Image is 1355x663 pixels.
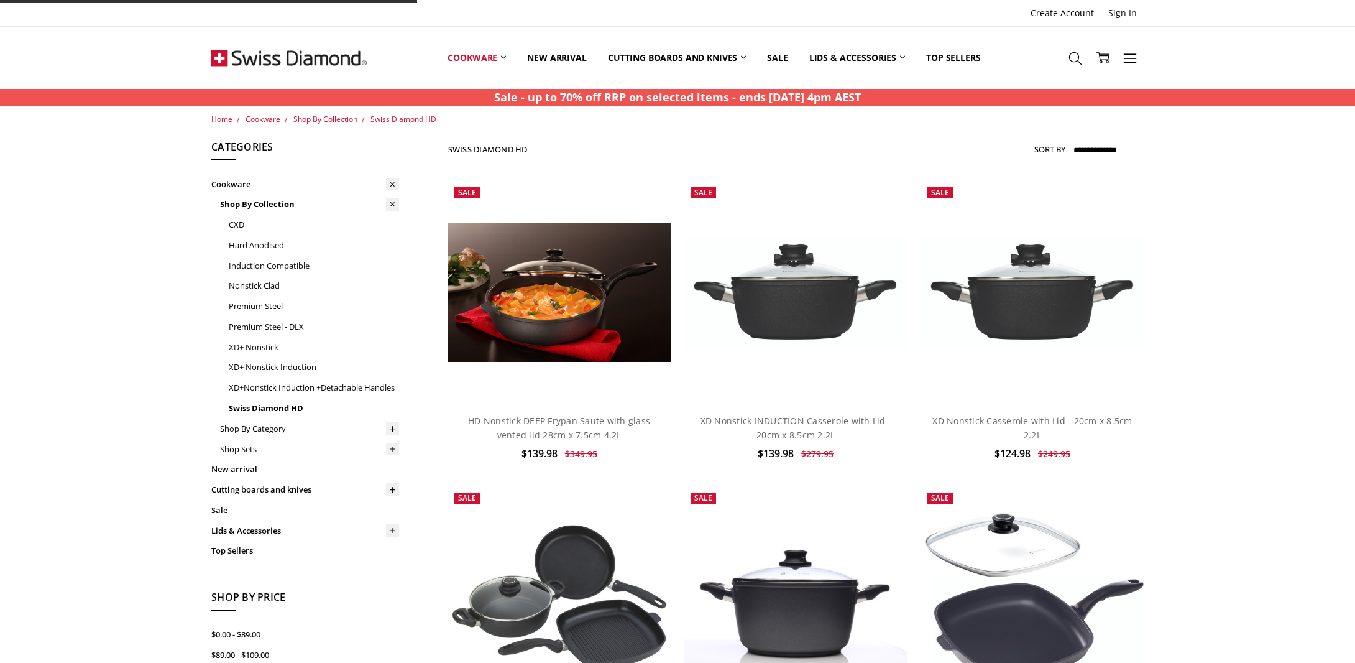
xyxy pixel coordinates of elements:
a: Cookware [211,174,399,195]
img: XD Nonstick INDUCTION Casserole with Lid - 20cm x 8.5cm 2.2L [684,236,907,349]
a: Shop By Category [220,419,399,439]
a: Lids & Accessories [799,30,916,85]
a: Cookware [437,30,517,85]
img: XD Nonstick Casserole with Lid - 20cm x 8.5cm 2.2L side view [921,236,1144,349]
span: $279.95 [801,448,834,460]
a: Shop By Collection [293,114,357,124]
a: Top Sellers [916,30,991,85]
a: Sign In [1101,4,1144,22]
span: Sale [458,493,476,503]
a: Home [211,114,232,124]
a: Shop Sets [220,439,399,460]
a: Cutting boards and knives [597,30,757,85]
a: Induction Compatible [229,256,399,276]
span: $139.98 [758,447,794,460]
a: Cookware [246,114,280,124]
a: HD Nonstick DEEP Frypan Saute with glass vented lid 28cm x 7.5cm 4.2L [448,181,671,404]
a: Top Sellers [211,540,399,561]
span: Sale [694,493,712,503]
a: XD Nonstick INDUCTION Casserole with Lid - 20cm x 8.5cm 2.2L [684,181,907,404]
a: XD+ Nonstick Induction [229,357,399,378]
a: XD+ Nonstick [229,337,399,358]
span: $124.98 [994,447,1031,460]
a: HD Nonstick DEEP Frypan Saute with glass vented lid 28cm x 7.5cm 4.2L [468,415,650,440]
a: XD Nonstick INDUCTION Casserole with Lid - 20cm x 8.5cm 2.2L [700,415,892,440]
h5: Categories [211,139,399,160]
a: Cutting boards and knives [211,480,399,500]
a: XD+Nonstick Induction +Detachable Handles [229,378,399,398]
h5: Shop By Price [211,590,399,611]
img: Free Shipping On Every Order [211,27,367,89]
a: Premium Steel - DLX [229,317,399,337]
a: Hard Anodised [229,235,399,256]
a: XD Nonstick Casserole with Lid - 20cm x 8.5cm 2.2L side view [921,181,1144,404]
a: Premium Steel [229,296,399,317]
a: Shop By Collection [220,194,399,215]
a: Create Account [1024,4,1101,22]
a: Sale [756,30,798,85]
a: XD Nonstick Casserole with Lid - 20cm x 8.5cm 2.2L [932,415,1132,440]
span: Sale [931,187,949,198]
a: Sale [211,500,399,521]
a: Lids & Accessories [211,521,399,541]
a: $0.00 - $89.00 [211,624,399,645]
label: Sort By [1034,139,1065,159]
a: New arrival [211,459,399,480]
span: Sale [458,187,476,198]
span: $249.95 [1038,448,1070,460]
span: Sale [931,493,949,503]
strong: Sale - up to 70% off RRP on selected items - ends [DATE] 4pm AEST [494,90,861,104]
a: Nonstick Clad [229,276,399,296]
span: $349.95 [565,448,597,460]
img: HD Nonstick DEEP Frypan Saute with glass vented lid 28cm x 7.5cm 4.2L [448,223,671,362]
a: New arrival [517,30,597,85]
span: $139.98 [521,447,558,460]
a: Swiss Diamond HD [229,398,399,419]
a: Swiss Diamond HD [370,114,436,124]
a: CXD [229,215,399,235]
span: Sale [694,187,712,198]
h1: Swiss Diamond HD [448,144,528,154]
